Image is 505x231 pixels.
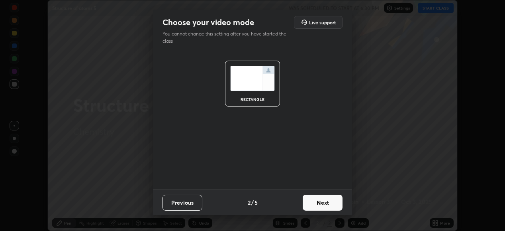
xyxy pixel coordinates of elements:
[254,198,258,207] h4: 5
[237,97,268,101] div: rectangle
[162,17,254,28] h2: Choose your video mode
[251,198,254,207] h4: /
[303,195,343,211] button: Next
[230,66,275,91] img: normalScreenIcon.ae25ed63.svg
[162,30,292,45] p: You cannot change this setting after you have started the class
[309,20,336,25] h5: Live support
[248,198,251,207] h4: 2
[162,195,202,211] button: Previous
